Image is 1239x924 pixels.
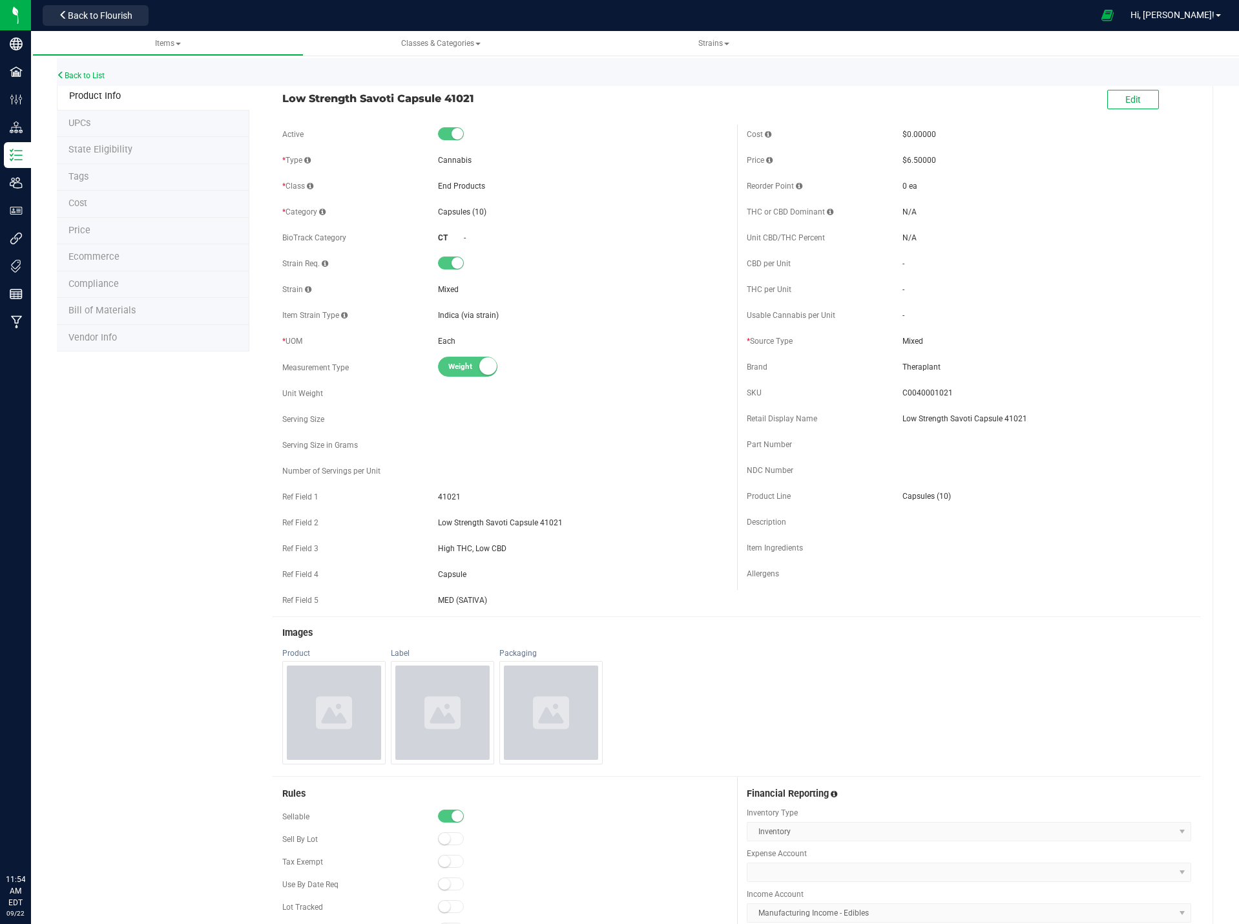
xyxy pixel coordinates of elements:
span: Lot Tracked [282,903,323,912]
iframe: Resource center [13,821,52,859]
span: Serving Size in Grams [282,441,358,450]
div: CT [438,232,464,244]
span: Capsule [438,569,727,580]
a: Back to List [57,71,105,80]
span: Product Line [747,492,791,501]
span: $0.00000 [902,130,936,139]
span: Items [155,39,181,48]
span: Tax Exempt [282,857,323,866]
span: Item Ingredients [747,543,803,552]
span: Financial Reporting [747,788,829,799]
span: - [902,259,904,268]
span: Rules [282,788,306,799]
span: Tag [68,118,90,129]
span: Strain [282,285,311,294]
span: Hi, [PERSON_NAME]! [1130,10,1214,20]
span: SKU [747,388,762,397]
span: BioTrack Category [282,233,346,242]
span: Serving Size [282,415,324,424]
span: Ref Field 4 [282,570,318,579]
span: Source Type [747,337,793,346]
span: Mixed [438,285,459,294]
span: Mixed [902,335,1191,347]
inline-svg: Integrations [10,232,23,245]
inline-svg: Distribution [10,121,23,134]
span: Unit Weight [282,389,323,398]
span: $6.50000 [902,156,936,165]
span: Open Ecommerce Menu [1093,3,1122,28]
span: Allergens [747,569,779,578]
div: Product [282,648,386,658]
h3: Images [282,628,1191,638]
span: Theraplant [902,361,1191,373]
span: Each [438,337,455,346]
span: Weight [448,357,506,376]
p: 09/22 [6,908,25,918]
span: Usable Cannabis per Unit [747,311,835,320]
span: Sell By Lot [282,835,318,844]
span: Low Strength Savoti Capsule 41021 [282,90,727,106]
span: Low Strength Savoti Capsule 41021 [438,517,727,529]
inline-svg: Reports [10,288,23,300]
span: Active [282,130,304,139]
inline-svg: Tags [10,260,23,273]
div: Packaging [499,648,603,658]
span: Retail Display Name [747,414,817,423]
span: 41021 [438,491,727,503]
span: Class [282,182,313,191]
span: Ecommerce [68,251,120,262]
span: Reorder Point [747,182,802,191]
button: Back to Flourish [43,5,149,26]
span: NDC Number [747,466,793,475]
span: Tag [68,144,132,155]
div: Label [391,648,494,658]
span: Type [282,156,311,165]
span: MED (SATIVA) [438,594,727,606]
span: Price [747,156,773,165]
span: Assign this inventory item to the correct financial accounts(s) [831,790,837,799]
p: 11:54 AM EDT [6,874,25,908]
span: Number of Servings per Unit [282,467,380,476]
span: 0 ea [902,182,917,191]
span: Bill of Materials [68,305,136,316]
inline-svg: Company [10,37,23,50]
iframe: Resource center unread badge [38,819,54,834]
span: C0040001021 [902,387,1191,399]
inline-svg: Inventory [10,149,23,162]
span: Income Account [747,888,1191,900]
span: Use By Date Req [282,880,338,889]
span: Cost [747,130,771,139]
span: Description [747,518,786,527]
span: Vendor Info [68,332,117,343]
span: THC per Unit [747,285,791,294]
span: - [902,311,904,320]
span: Cost [68,198,87,209]
span: Ref Field 1 [282,492,318,501]
span: Tag [68,171,88,182]
span: Ref Field 5 [282,596,318,605]
span: Cannabis [438,156,472,165]
inline-svg: Facilities [10,65,23,78]
span: Price [68,225,90,236]
span: UOM [282,337,302,346]
span: Measurement Type [282,363,349,372]
span: Unit CBD/THC Percent [747,233,825,242]
span: Indica (via strain) [438,311,499,320]
span: End Products [438,182,485,191]
span: Edit [1125,94,1141,105]
span: Back to Flourish [68,10,132,21]
inline-svg: Users [10,176,23,189]
span: Category [282,207,326,216]
span: Low Strength Savoti Capsule 41021 [902,413,1191,425]
span: Expense Account [747,848,1191,859]
span: THC or CBD Dominant [747,207,833,216]
span: Part Number [747,440,792,449]
span: CBD per Unit [747,259,791,268]
span: Strain Req. [282,259,328,268]
span: Strains [698,39,729,48]
inline-svg: Manufacturing [10,315,23,328]
span: Compliance [68,278,119,289]
inline-svg: User Roles [10,204,23,217]
span: Item Strain Type [282,311,348,320]
inline-svg: Configuration [10,93,23,106]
